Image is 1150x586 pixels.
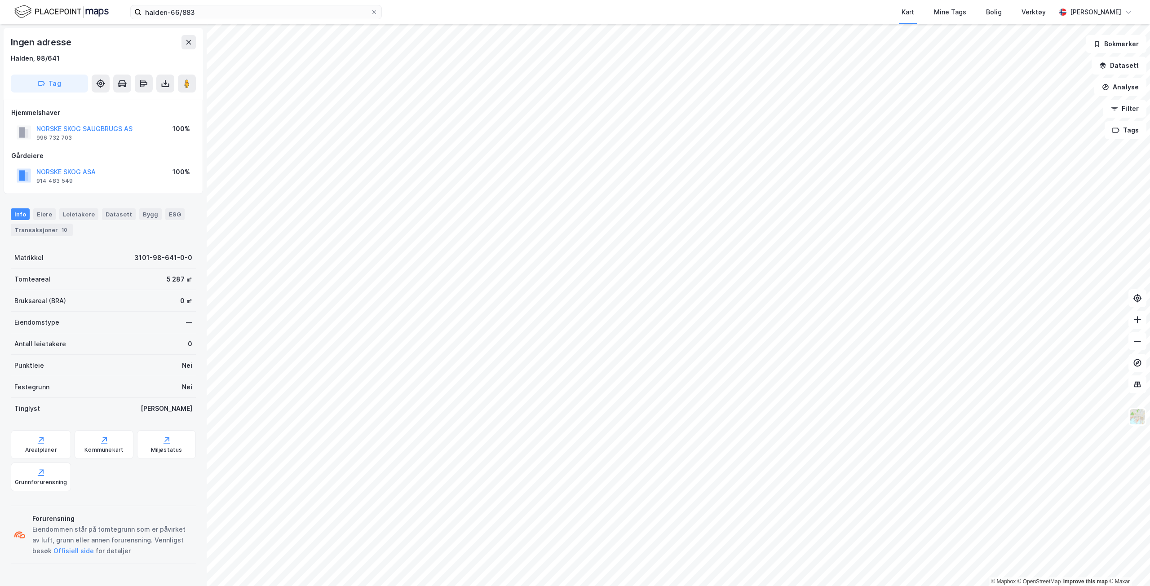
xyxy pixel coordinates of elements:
[165,208,185,220] div: ESG
[33,208,56,220] div: Eiere
[14,403,40,414] div: Tinglyst
[60,225,69,234] div: 10
[11,75,88,93] button: Tag
[11,107,195,118] div: Hjemmelshaver
[142,5,371,19] input: Søk på adresse, matrikkel, gårdeiere, leietakere eller personer
[14,252,44,263] div: Matrikkel
[182,382,192,392] div: Nei
[1105,543,1150,586] div: Kontrollprogram for chat
[1086,35,1146,53] button: Bokmerker
[986,7,1002,18] div: Bolig
[11,35,73,49] div: Ingen adresse
[36,134,72,141] div: 996 732 703
[11,150,195,161] div: Gårdeiere
[14,360,44,371] div: Punktleie
[15,479,67,486] div: Grunnforurensning
[902,7,914,18] div: Kart
[11,53,60,64] div: Halden, 98/641
[11,224,73,236] div: Transaksjoner
[141,403,192,414] div: [PERSON_NAME]
[1103,100,1146,118] button: Filter
[36,177,73,185] div: 914 483 549
[1092,57,1146,75] button: Datasett
[1105,543,1150,586] iframe: Chat Widget
[14,295,66,306] div: Bruksareal (BRA)
[1017,578,1061,585] a: OpenStreetMap
[151,446,182,454] div: Miljøstatus
[180,295,192,306] div: 0 ㎡
[32,524,192,556] div: Eiendommen står på tomtegrunn som er påvirket av luft, grunn eller annen forurensning. Vennligst ...
[139,208,162,220] div: Bygg
[14,4,109,20] img: logo.f888ab2527a4732fd821a326f86c7f29.svg
[11,208,30,220] div: Info
[186,317,192,328] div: —
[188,339,192,349] div: 0
[102,208,136,220] div: Datasett
[167,274,192,285] div: 5 287 ㎡
[1094,78,1146,96] button: Analyse
[14,382,49,392] div: Festegrunn
[59,208,98,220] div: Leietakere
[1063,578,1108,585] a: Improve this map
[25,446,57,454] div: Arealplaner
[172,167,190,177] div: 100%
[14,339,66,349] div: Antall leietakere
[934,7,966,18] div: Mine Tags
[1105,121,1146,139] button: Tags
[32,513,192,524] div: Forurensning
[1129,408,1146,425] img: Z
[14,317,59,328] div: Eiendomstype
[84,446,124,454] div: Kommunekart
[1022,7,1046,18] div: Verktøy
[14,274,50,285] div: Tomteareal
[172,123,190,134] div: 100%
[134,252,192,263] div: 3101-98-641-0-0
[182,360,192,371] div: Nei
[1070,7,1121,18] div: [PERSON_NAME]
[991,578,1016,585] a: Mapbox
